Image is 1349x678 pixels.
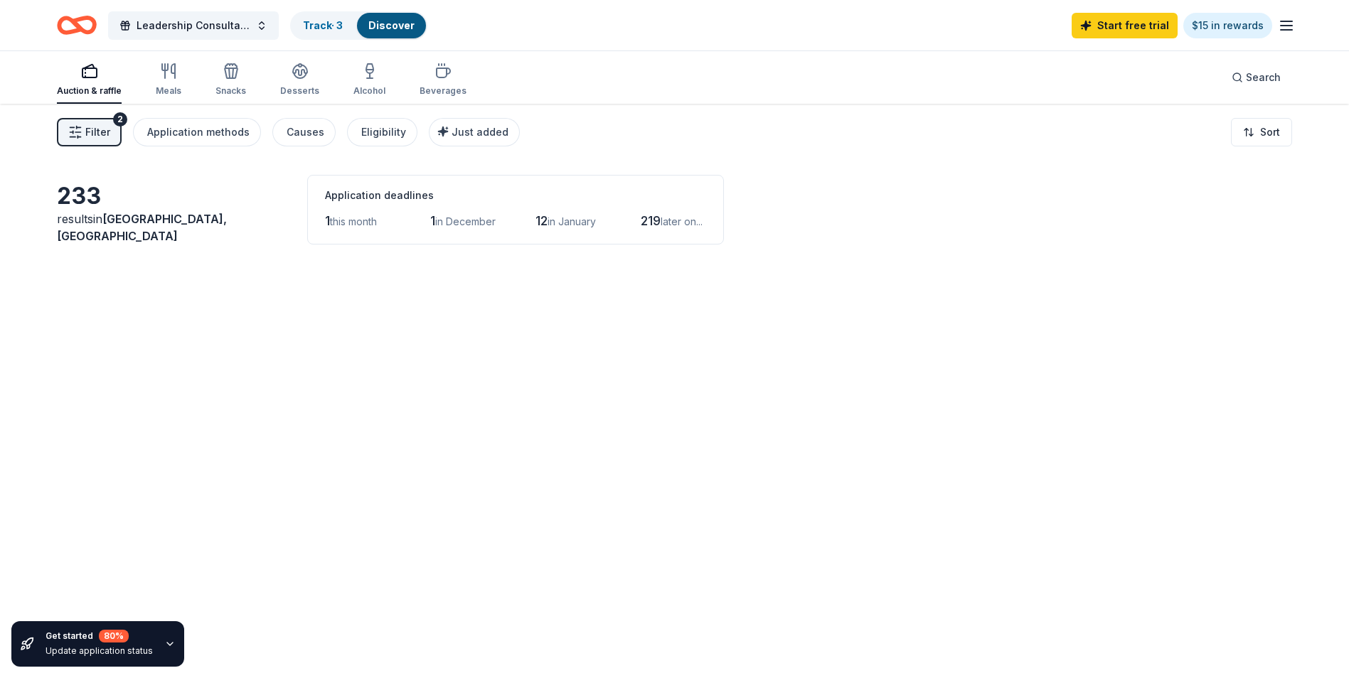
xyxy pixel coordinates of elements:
div: Meals [156,85,181,97]
button: Just added [429,118,520,146]
div: results [57,210,290,244]
button: Meals [156,57,181,104]
span: this month [330,215,377,227]
button: Snacks [215,57,246,104]
span: 219 [641,213,661,228]
button: Search [1220,63,1292,92]
span: 1 [430,213,435,228]
div: 80 % [99,630,129,642]
button: Desserts [280,57,319,104]
span: in [57,212,227,243]
span: 1 [325,213,330,228]
div: Get started [46,630,153,642]
div: Application methods [147,124,250,141]
button: Track· 3Discover [290,11,427,40]
a: Start free trial [1072,13,1178,38]
a: Discover [368,19,415,31]
button: Leadership Consultation Group [108,11,279,40]
div: 2 [113,112,127,127]
span: Just added [452,126,508,138]
button: Beverages [420,57,466,104]
span: Search [1246,69,1281,86]
span: [GEOGRAPHIC_DATA], [GEOGRAPHIC_DATA] [57,212,227,243]
button: Eligibility [347,118,417,146]
span: in January [548,215,596,227]
span: Filter [85,124,110,141]
span: in December [435,215,496,227]
div: Eligibility [361,124,406,141]
button: Alcohol [353,57,385,104]
button: Sort [1231,118,1292,146]
div: Snacks [215,85,246,97]
button: Application methods [133,118,261,146]
a: Track· 3 [303,19,343,31]
span: later on... [661,215,703,227]
button: Auction & raffle [57,57,122,104]
div: Desserts [280,85,319,97]
span: 12 [535,213,548,228]
span: Leadership Consultation Group [137,17,250,34]
button: Causes [272,118,336,146]
a: $15 in rewards [1183,13,1272,38]
div: Application deadlines [325,187,706,204]
div: Beverages [420,85,466,97]
button: Filter2 [57,118,122,146]
div: Alcohol [353,85,385,97]
div: Update application status [46,645,153,657]
div: 233 [57,182,290,210]
div: Causes [287,124,324,141]
span: Sort [1260,124,1280,141]
div: Auction & raffle [57,85,122,97]
a: Home [57,9,97,42]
